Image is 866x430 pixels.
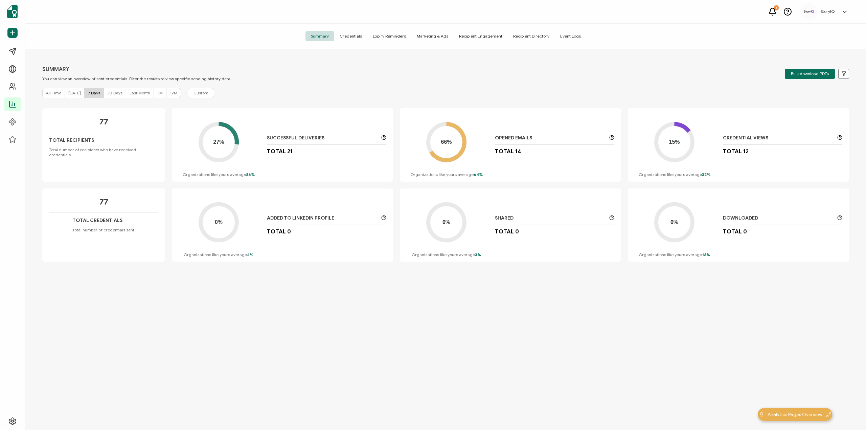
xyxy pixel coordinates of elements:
[7,5,18,18] img: sertifier-logomark-colored.svg
[246,172,255,177] span: 86%
[247,252,253,257] span: 4%
[639,172,710,177] p: Organizations like yours average
[305,31,334,41] span: Summary
[88,90,100,95] span: 7 Days
[774,5,779,10] div: 6
[99,197,108,207] p: 77
[267,228,291,235] p: Total 0
[107,90,122,95] span: 30 Days
[367,31,411,41] span: Expiry Reminders
[183,172,255,177] p: Organizations like yours average
[723,135,834,141] p: Credential Views
[42,76,231,81] p: You can view an overview of sent credentials. Filter the results to view specific sending history...
[804,9,814,14] img: 1b6ef95f-d3d4-48c0-acc9-456579bfd845.png
[821,9,835,14] h5: StoryIQ
[42,66,231,73] p: SUMMARY
[785,69,835,79] button: Bulk download PDFs
[188,88,214,98] button: Custom
[68,90,81,95] span: [DATE]
[832,398,866,430] iframe: Chat Widget
[723,215,834,221] p: Downloaded
[639,252,710,257] p: Organizations like yours average
[475,252,481,257] span: 3%
[46,90,61,95] span: All Time
[495,215,606,221] p: Shared
[495,228,519,235] p: Total 0
[49,137,94,143] p: Total Recipients
[49,147,158,157] p: Total number of recipients who have received credentials.
[412,252,481,257] p: Organizations like yours average
[334,31,367,41] span: Credentials
[495,148,521,155] p: Total 14
[72,227,135,232] p: Total number of credentials sent.
[474,172,483,177] span: 64%
[267,215,378,221] p: Added to LinkedIn Profile
[130,90,150,95] span: Last Month
[157,90,163,95] span: 3M
[555,31,586,41] span: Event Logs
[267,148,293,155] p: Total 21
[508,31,555,41] span: Recipient Directory
[170,90,177,95] span: 12M
[495,135,606,141] p: Opened Emails
[826,412,831,417] img: minimize-icon.svg
[791,72,829,76] span: Bulk download PDFs
[768,411,823,418] span: Analytics Pages Overview
[723,228,747,235] p: Total 0
[411,31,454,41] span: Marketing & Ads
[702,252,710,257] span: 18%
[72,218,122,223] p: Total Credentials
[184,252,253,257] p: Organizations like yours average
[99,117,108,127] p: 77
[454,31,508,41] span: Recipient Engagement
[193,90,208,96] span: Custom
[723,148,749,155] p: Total 12
[267,135,378,141] p: Successful Deliveries
[410,172,483,177] p: Organizations like yours average
[702,172,710,177] span: 32%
